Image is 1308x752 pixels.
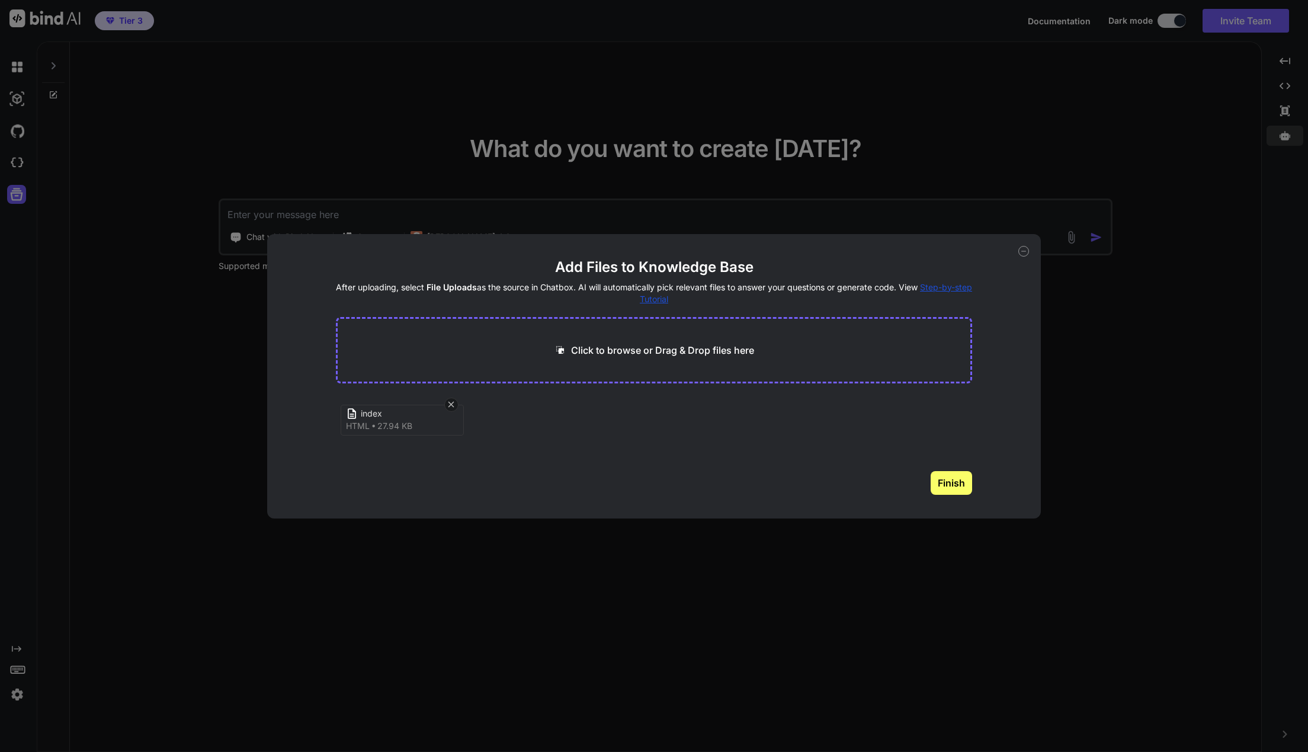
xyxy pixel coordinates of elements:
button: Finish [931,471,972,495]
h2: Add Files to Knowledge Base [336,258,973,277]
span: index [361,408,456,420]
span: 27.94 KB [377,420,412,432]
span: html [346,420,370,432]
p: Click to browse or Drag & Drop files here [571,343,754,357]
span: File Uploads [427,282,477,292]
h4: After uploading, select as the source in Chatbox. AI will automatically pick relevant files to an... [336,281,973,305]
span: Step-by-step Tutorial [640,282,972,304]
